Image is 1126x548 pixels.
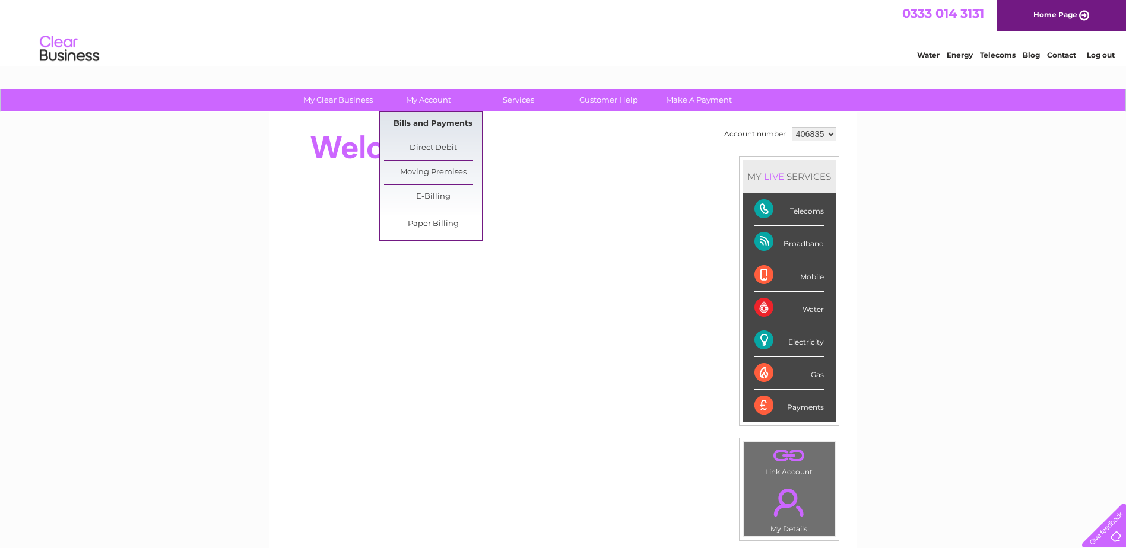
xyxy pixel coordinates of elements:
[743,479,835,537] td: My Details
[743,160,836,193] div: MY SERVICES
[560,89,658,111] a: Customer Help
[384,136,482,160] a: Direct Debit
[754,193,824,226] div: Telecoms
[917,50,940,59] a: Water
[754,259,824,292] div: Mobile
[384,112,482,136] a: Bills and Payments
[1023,50,1040,59] a: Blog
[947,50,973,59] a: Energy
[379,89,477,111] a: My Account
[902,6,984,21] a: 0333 014 3131
[289,89,387,111] a: My Clear Business
[743,442,835,479] td: Link Account
[754,324,824,357] div: Electricity
[747,482,832,523] a: .
[754,226,824,259] div: Broadband
[754,357,824,390] div: Gas
[39,31,100,67] img: logo.png
[384,161,482,184] a: Moving Premises
[1047,50,1076,59] a: Contact
[283,7,844,58] div: Clear Business is a trading name of Verastar Limited (registered in [GEOGRAPHIC_DATA] No. 3667643...
[754,292,824,324] div: Water
[747,445,832,466] a: .
[762,171,786,182] div: LIVE
[470,89,567,111] a: Services
[721,124,789,144] td: Account number
[384,185,482,209] a: E-Billing
[650,89,748,111] a: Make A Payment
[384,212,482,236] a: Paper Billing
[1087,50,1115,59] a: Log out
[980,50,1016,59] a: Telecoms
[754,390,824,422] div: Payments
